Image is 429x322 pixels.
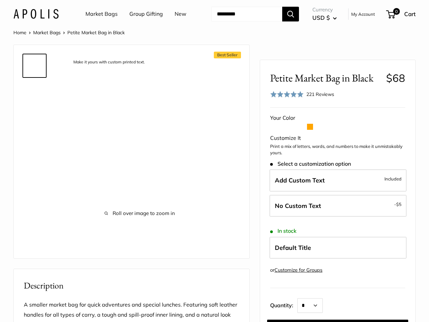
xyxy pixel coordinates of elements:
[13,9,59,19] img: Apolis
[351,10,375,18] a: My Account
[270,113,405,123] div: Your Color
[312,14,330,21] span: USD $
[24,279,239,292] h2: Description
[270,266,322,275] div: or
[22,118,47,142] a: Petite Market Bag in Black
[274,267,322,273] a: Customize for Groups
[270,296,297,313] label: Quantity:
[22,209,47,233] a: description_Spacious inner area with room for everything.
[270,72,381,84] span: Petite Market Bag in Black
[394,200,402,208] span: -
[275,202,321,210] span: No Custom Text
[270,133,405,143] div: Customize It
[22,80,47,115] a: Petite Market Bag in Black
[269,195,407,217] label: Leave Blank
[211,7,282,21] input: Search...
[275,176,325,184] span: Add Custom Text
[269,169,407,192] label: Add Custom Text
[282,7,299,21] button: Search
[312,5,337,14] span: Currency
[270,143,405,156] p: Print a mix of letters, words, and numbers to make it unmistakably yours.
[22,54,47,78] a: description_Make it yours with custom printed text.
[33,30,61,36] a: Market Bags
[270,161,351,167] span: Select a customization option
[269,236,407,259] label: Default Title
[386,71,405,85] span: $68
[13,28,125,37] nav: Breadcrumb
[70,58,148,67] div: Make it yours with custom printed text.
[22,236,47,260] a: description_Super soft leather handles.
[275,244,311,251] span: Default Title
[396,202,402,207] span: $5
[67,209,212,218] span: Roll over image to zoom in
[312,12,337,23] button: USD $
[22,182,47,207] a: Petite Market Bag in Black
[393,8,400,15] span: 0
[384,175,402,183] span: Included
[214,52,241,58] span: Best Seller
[306,91,334,97] span: 221 Reviews
[270,228,297,234] span: In stock
[67,30,125,36] span: Petite Market Bag in Black
[13,30,26,36] a: Home
[175,9,186,19] a: New
[22,145,47,180] a: Petite Market Bag in Black
[404,10,416,17] span: Cart
[129,9,163,19] a: Group Gifting
[85,9,118,19] a: Market Bags
[387,9,416,19] a: 0 Cart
